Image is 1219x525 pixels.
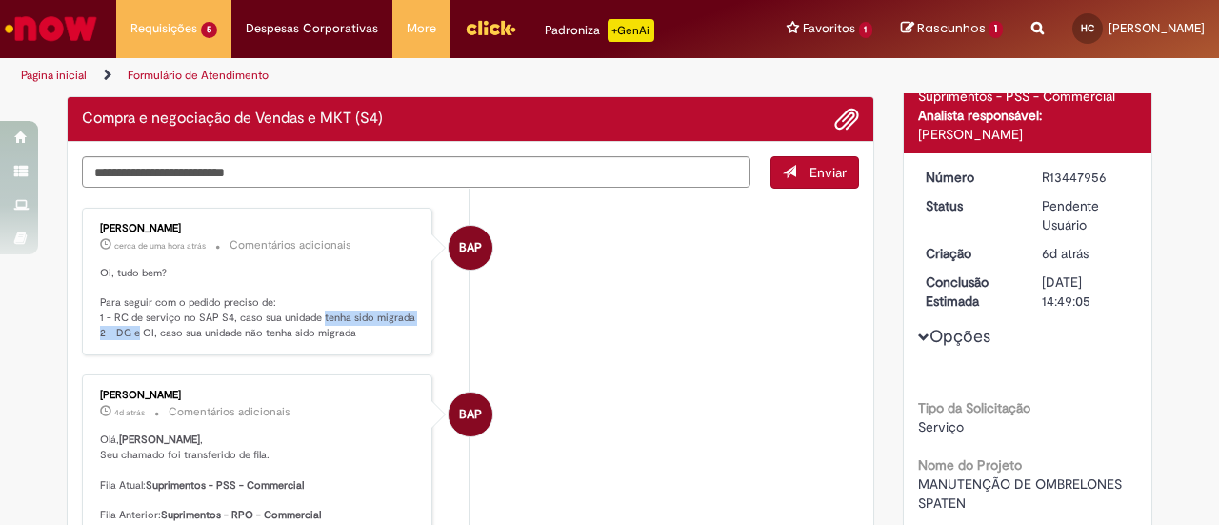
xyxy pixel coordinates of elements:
small: Comentários adicionais [169,404,290,420]
img: click_logo_yellow_360x200.png [465,13,516,42]
img: ServiceNow [2,10,100,48]
time: 29/08/2025 08:58:52 [114,407,145,418]
a: Página inicial [21,68,87,83]
div: R13447956 [1042,168,1130,187]
span: Favoritos [803,19,855,38]
dt: Status [911,196,1029,215]
button: Enviar [770,156,859,189]
span: 1 [859,22,873,38]
time: 01/09/2025 08:43:40 [114,240,206,252]
span: 4d atrás [114,407,145,418]
time: 26/08/2025 11:49:00 [1042,245,1089,262]
ul: Trilhas de página [14,58,798,93]
span: Serviço [918,418,964,435]
span: 1 [989,21,1003,38]
dt: Conclusão Estimada [911,273,1029,311]
div: [PERSON_NAME] [100,223,417,234]
b: [PERSON_NAME] [119,433,200,447]
span: [PERSON_NAME] [1109,20,1205,36]
a: Formulário de Atendimento [128,68,269,83]
dt: Criação [911,244,1029,263]
p: +GenAi [608,19,654,42]
h2: Compra e negociação de Vendas e MKT (S4) Histórico de tíquete [82,111,383,128]
textarea: Digite sua mensagem aqui... [82,156,750,188]
p: Olá, , Seu chamado foi transferido de fila. Fila Atual: Fila Anterior: [100,433,417,522]
span: MANUTENÇÃO DE OMBRELONES SPATEN [918,475,1126,512]
span: cerca de uma hora atrás [114,240,206,252]
div: Suprimentos - PSS - Commercial [918,87,1138,106]
span: Requisições [130,19,197,38]
span: BAP [459,392,482,437]
small: Comentários adicionais [230,237,351,253]
div: [DATE] 14:49:05 [1042,273,1130,311]
div: [PERSON_NAME] [918,125,1138,144]
span: 5 [201,22,217,38]
span: 6d atrás [1042,245,1089,262]
div: Barbara Alves Pereira Pineli [449,226,492,270]
div: Pendente Usuário [1042,196,1130,234]
div: Analista responsável: [918,106,1138,125]
span: More [407,19,436,38]
b: Suprimentos - RPO - Commercial [161,508,321,522]
div: [PERSON_NAME] [100,390,417,401]
dt: Número [911,168,1029,187]
span: Enviar [809,164,847,181]
div: 26/08/2025 11:49:00 [1042,244,1130,263]
span: HC [1081,22,1094,34]
p: Oi, tudo bem? Para seguir com o pedido preciso de: 1 - RC de serviço no SAP S4, caso sua unidade ... [100,266,417,341]
div: Barbara Alves Pereira Pineli [449,393,492,436]
span: BAP [459,225,482,271]
b: Nome do Projeto [918,456,1022,474]
span: Rascunhos [917,19,986,37]
b: Tipo da Solicitação [918,399,1030,416]
div: Padroniza [545,19,654,42]
button: Adicionar anexos [834,107,859,131]
a: Rascunhos [901,20,1003,38]
b: Suprimentos - PSS - Commercial [146,478,304,493]
span: Despesas Corporativas [246,19,378,38]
